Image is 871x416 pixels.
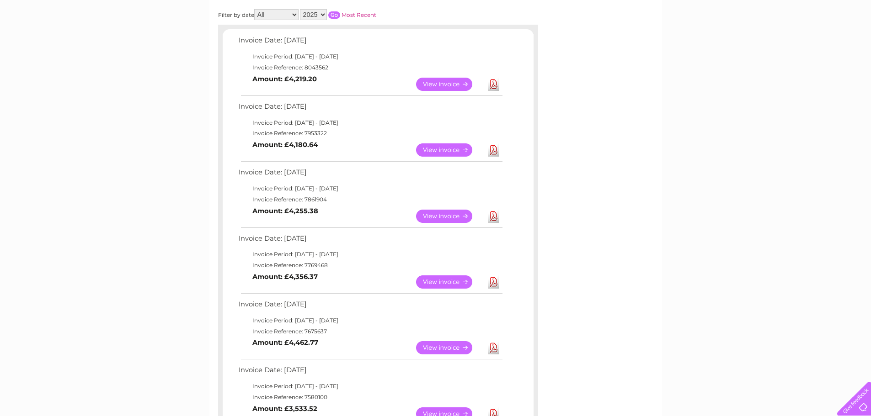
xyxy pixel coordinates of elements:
[236,392,504,403] td: Invoice Reference: 7580100
[699,5,762,16] a: 0333 014 3131
[759,39,786,46] a: Telecoms
[488,341,499,354] a: Download
[791,39,805,46] a: Blog
[218,9,458,20] div: Filter by date
[31,24,77,52] img: logo.png
[236,34,504,51] td: Invoice Date: [DATE]
[236,117,504,128] td: Invoice Period: [DATE] - [DATE]
[488,210,499,223] a: Download
[252,141,318,149] b: Amount: £4,180.64
[236,51,504,62] td: Invoice Period: [DATE] - [DATE]
[488,275,499,289] a: Download
[236,326,504,337] td: Invoice Reference: 7675637
[220,5,652,44] div: Clear Business is a trading name of Verastar Limited (registered in [GEOGRAPHIC_DATA] No. 3667643...
[252,273,318,281] b: Amount: £4,356.37
[841,39,862,46] a: Log out
[488,143,499,157] a: Download
[236,100,504,117] td: Invoice Date: [DATE]
[810,39,833,46] a: Contact
[252,207,318,215] b: Amount: £4,255.38
[710,39,727,46] a: Water
[252,338,318,347] b: Amount: £4,462.77
[236,183,504,194] td: Invoice Period: [DATE] - [DATE]
[236,249,504,260] td: Invoice Period: [DATE] - [DATE]
[236,194,504,205] td: Invoice Reference: 7861904
[733,39,753,46] a: Energy
[236,364,504,381] td: Invoice Date: [DATE]
[416,275,483,289] a: View
[416,78,483,91] a: View
[236,62,504,73] td: Invoice Reference: 8043562
[236,381,504,392] td: Invoice Period: [DATE] - [DATE]
[236,315,504,326] td: Invoice Period: [DATE] - [DATE]
[342,11,376,18] a: Most Recent
[416,341,483,354] a: View
[416,143,483,157] a: View
[488,78,499,91] a: Download
[236,232,504,249] td: Invoice Date: [DATE]
[236,260,504,271] td: Invoice Reference: 7769468
[252,405,317,413] b: Amount: £3,533.52
[236,128,504,139] td: Invoice Reference: 7953322
[416,210,483,223] a: View
[252,75,317,83] b: Amount: £4,219.20
[236,166,504,183] td: Invoice Date: [DATE]
[236,298,504,315] td: Invoice Date: [DATE]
